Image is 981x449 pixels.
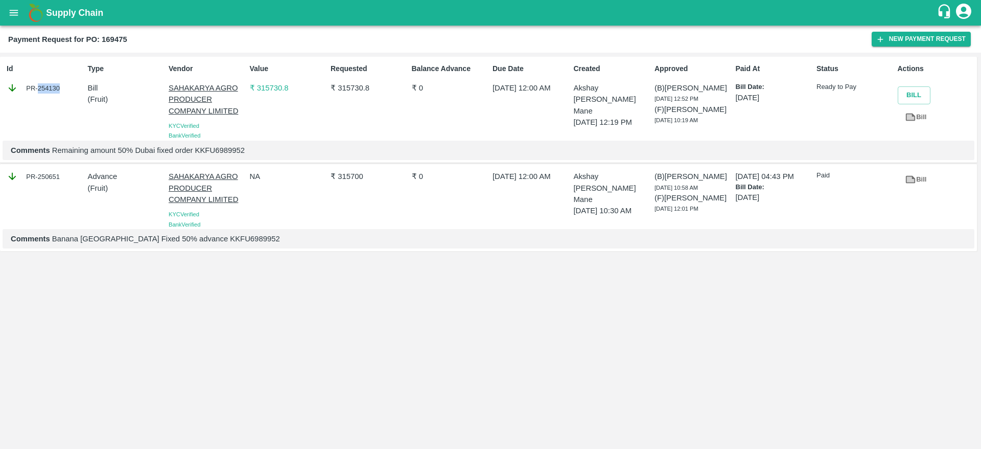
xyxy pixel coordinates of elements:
p: Akshay [PERSON_NAME] Mane [574,171,650,205]
p: Bill Date: [736,82,812,92]
a: Bill [898,108,934,126]
p: Id [7,63,83,74]
p: Due Date [493,63,569,74]
p: Actions [898,63,974,74]
span: [DATE] 10:58 AM [655,185,698,191]
p: Type [88,63,165,74]
a: Bill [898,171,934,189]
p: Paid At [736,63,812,74]
a: Supply Chain [46,6,937,20]
p: Approved [655,63,731,74]
p: SAHAKARYA AGRO PRODUCER COMPANY LIMITED [169,171,245,205]
b: Comments [11,235,50,243]
p: (B) [PERSON_NAME] [655,82,731,94]
p: Paid [816,171,893,181]
span: KYC Verified [169,123,199,129]
p: ( Fruit ) [88,94,165,105]
p: Bill [88,82,165,94]
div: PR-254130 [7,82,83,94]
p: SAHAKARYA AGRO PRODUCER COMPANY LIMITED [169,82,245,117]
p: [DATE] 12:00 AM [493,171,569,182]
p: NA [250,171,326,182]
span: [DATE] 12:01 PM [655,206,698,212]
p: (F) [PERSON_NAME] [655,104,731,115]
button: Bill [898,86,930,104]
p: Requested [331,63,407,74]
p: [DATE] 12:19 PM [574,117,650,128]
button: open drawer [2,1,26,25]
p: Value [250,63,326,74]
b: Supply Chain [46,8,103,18]
p: ₹ 315730.8 [250,82,326,94]
p: Created [574,63,650,74]
p: ₹ 0 [412,171,488,182]
p: ( Fruit ) [88,183,165,194]
p: Bill Date: [736,183,812,192]
p: [DATE] 04:43 PM [736,171,812,182]
b: Comments [11,146,50,154]
img: logo [26,3,46,23]
button: New Payment Request [872,32,971,47]
p: Remaining amount 50% Dubai fixed order KKFU6989952 [11,145,966,156]
p: (B) [PERSON_NAME] [655,171,731,182]
p: Akshay [PERSON_NAME] Mane [574,82,650,117]
p: ₹ 315700 [331,171,407,182]
b: Payment Request for PO: 169475 [8,35,127,43]
div: PR-250651 [7,171,83,182]
p: Vendor [169,63,245,74]
span: KYC Verified [169,211,199,217]
p: Status [816,63,893,74]
p: (F) [PERSON_NAME] [655,192,731,204]
p: Ready to Pay [816,82,893,92]
p: ₹ 0 [412,82,488,94]
p: Advance [88,171,165,182]
div: customer-support [937,4,954,22]
p: [DATE] [736,92,812,103]
span: [DATE] 10:19 AM [655,117,698,123]
span: [DATE] 12:52 PM [655,96,698,102]
p: ₹ 315730.8 [331,82,407,94]
span: Bank Verified [169,221,200,228]
div: account of current user [954,2,973,24]
p: Banana [GEOGRAPHIC_DATA] Fixed 50% advance KKFU6989952 [11,233,966,244]
span: Bank Verified [169,132,200,139]
p: Balance Advance [412,63,488,74]
p: [DATE] 12:00 AM [493,82,569,94]
p: [DATE] [736,192,812,203]
p: [DATE] 10:30 AM [574,205,650,216]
